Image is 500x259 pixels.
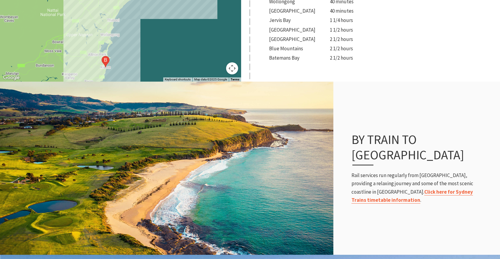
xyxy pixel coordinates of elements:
[330,54,361,62] td: 2 1/2 hours
[351,171,484,204] p: Rail services run regularly from [GEOGRAPHIC_DATA], providing a relaxing journey and some of the ...
[269,16,329,25] td: Jervis Bay
[165,77,191,82] button: Keyboard shortcuts
[231,78,239,81] a: Terms (opens in new tab)
[226,62,238,74] button: Map camera controls
[330,26,361,34] td: 1 1/2 hours
[351,132,471,165] h3: By Train to [GEOGRAPHIC_DATA]
[269,44,329,53] td: Blue Mountains
[102,56,109,67] div: Kiama NSW 2533, Australia
[269,54,329,62] td: Batemans Bay
[330,7,361,15] td: 40 minutes
[269,35,329,44] td: [GEOGRAPHIC_DATA]
[330,44,361,53] td: 2 1/2 hours
[330,35,361,44] td: 2 1/2 hours
[351,189,473,204] a: Click here for Sydney Trains timetable information
[269,26,329,34] td: [GEOGRAPHIC_DATA]
[2,74,21,82] img: Google
[194,78,227,81] span: Map data ©2025 Google
[330,16,361,25] td: 1 1/4 hours
[2,74,21,82] a: Open this area in Google Maps (opens a new window)
[269,7,329,15] td: [GEOGRAPHIC_DATA]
